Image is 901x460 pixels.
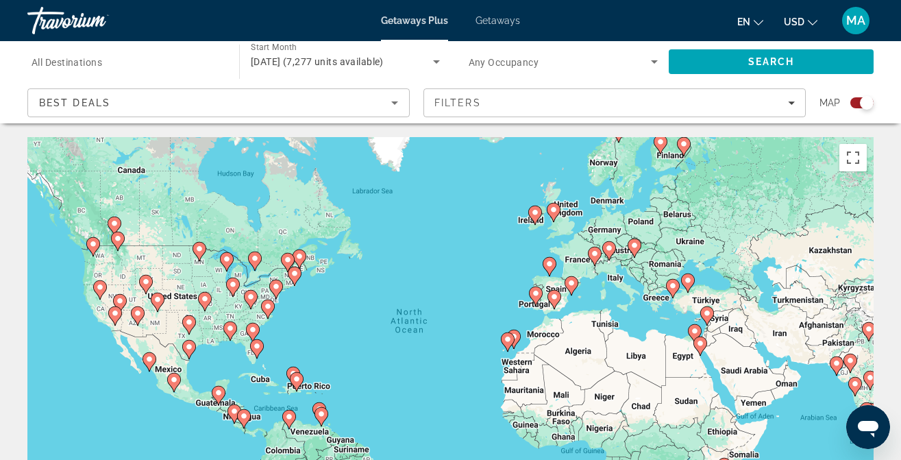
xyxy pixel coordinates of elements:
[669,49,874,74] button: Search
[251,43,297,52] span: Start Month
[846,14,865,27] span: MA
[748,56,795,67] span: Search
[423,88,806,117] button: Filters
[846,405,890,449] iframe: Button to launch messaging window
[251,56,384,67] span: [DATE] (7,277 units available)
[27,3,164,38] a: Travorium
[39,97,110,108] span: Best Deals
[839,144,867,171] button: Toggle fullscreen view
[784,12,817,32] button: Change currency
[784,16,804,27] span: USD
[381,15,448,26] a: Getaways Plus
[737,16,750,27] span: en
[469,57,539,68] span: Any Occupancy
[476,15,520,26] a: Getaways
[434,97,481,108] span: Filters
[32,57,102,68] span: All Destinations
[737,12,763,32] button: Change language
[32,54,221,71] input: Select destination
[39,95,398,111] mat-select: Sort by
[819,93,840,112] span: Map
[838,6,874,35] button: User Menu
